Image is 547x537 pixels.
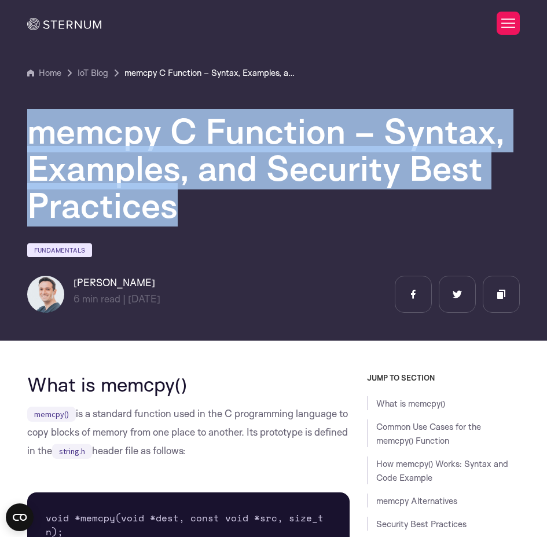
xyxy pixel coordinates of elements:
[376,495,457,506] a: memcpy Alternatives
[27,404,350,460] p: is a standard function used in the C programming language to copy blocks of memory from one place...
[6,503,34,531] button: Open CMP widget
[27,276,64,313] img: Igal Zeifman
[74,276,160,290] h6: [PERSON_NAME]
[27,243,92,257] a: Fundamentals
[52,444,92,459] code: string.h
[27,66,61,80] a: Home
[124,66,298,80] a: memcpy C Function – Syntax, Examples, and Security Best Practices
[27,407,76,422] code: memcpy()
[367,373,519,382] h3: JUMP TO SECTION
[74,293,80,305] span: 6
[78,66,108,80] a: IoT Blog
[27,373,350,395] h2: What is memcpy()
[74,293,126,305] span: min read |
[497,12,520,35] button: Toggle Menu
[376,458,508,483] a: How memcpy() Works: Syntax and Code Example
[376,421,481,446] a: Common Use Cases for the memcpy() Function
[376,398,445,409] a: What is memcpy()
[376,518,467,529] a: Security Best Practices
[27,112,520,224] h1: memcpy C Function – Syntax, Examples, and Security Best Practices
[128,293,160,305] span: [DATE]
